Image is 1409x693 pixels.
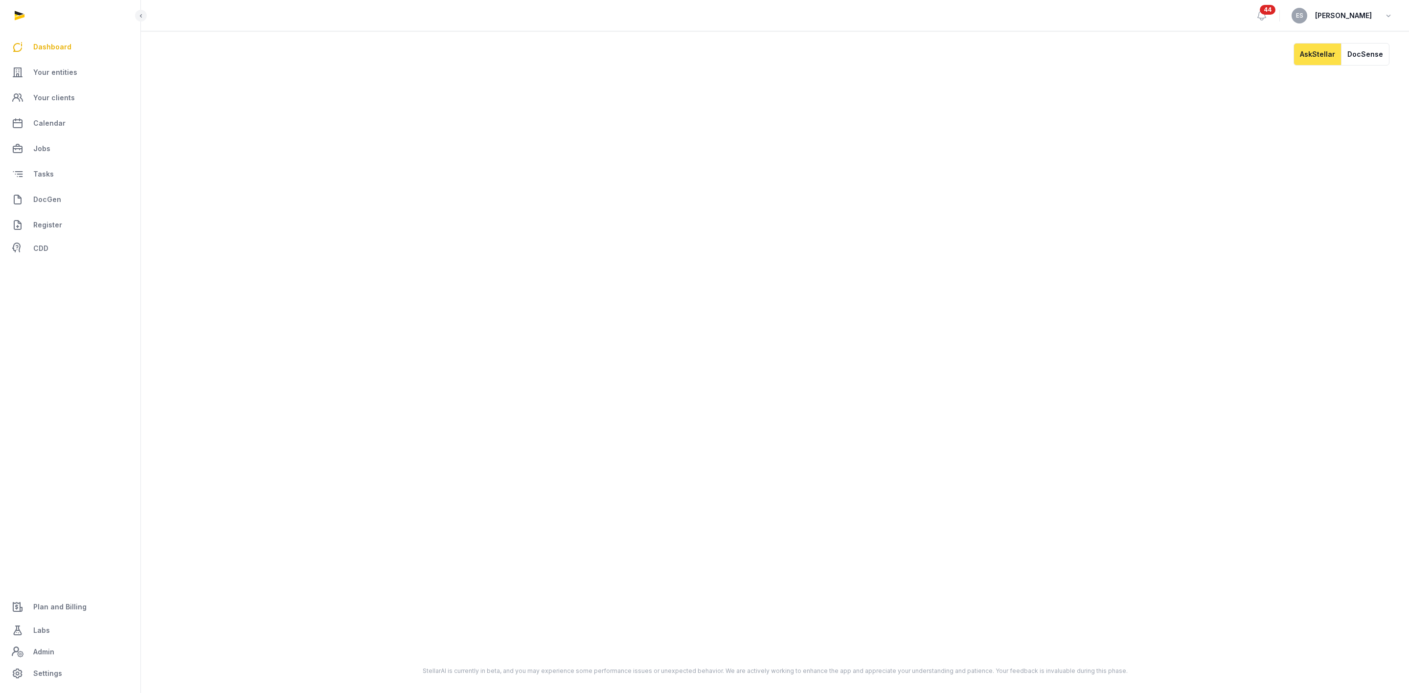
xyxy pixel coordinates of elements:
[33,668,62,679] span: Settings
[8,137,133,160] a: Jobs
[33,168,54,180] span: Tasks
[8,112,133,135] a: Calendar
[8,188,133,211] a: DocGen
[8,162,133,186] a: Tasks
[1294,43,1341,66] button: AskStellar
[8,239,133,258] a: CDD
[1292,8,1307,23] button: ES
[8,595,133,619] a: Plan and Billing
[33,601,87,613] span: Plan and Billing
[33,243,48,254] span: CDD
[33,117,66,129] span: Calendar
[268,667,1282,675] div: StellarAI is currently in beta, and you may experience some performance issues or unexpected beha...
[33,194,61,205] span: DocGen
[33,625,50,636] span: Labs
[8,61,133,84] a: Your entities
[8,642,133,662] a: Admin
[8,662,133,685] a: Settings
[8,86,133,110] a: Your clients
[1296,13,1303,19] span: ES
[8,213,133,237] a: Register
[33,41,71,53] span: Dashboard
[8,35,133,59] a: Dashboard
[1260,5,1275,15] span: 44
[8,619,133,642] a: Labs
[33,67,77,78] span: Your entities
[33,143,50,155] span: Jobs
[33,219,62,231] span: Register
[33,92,75,104] span: Your clients
[1315,10,1372,22] span: [PERSON_NAME]
[1341,43,1389,66] button: DocSense
[33,646,54,658] span: Admin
